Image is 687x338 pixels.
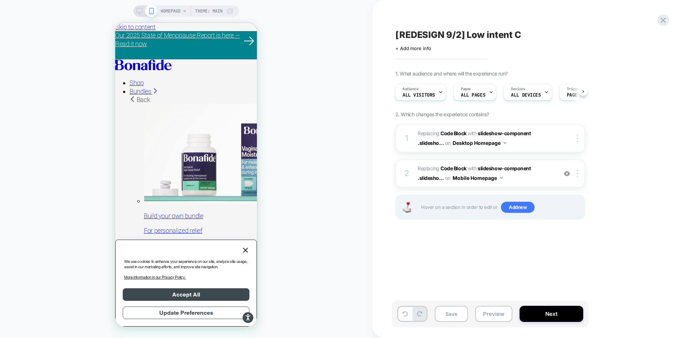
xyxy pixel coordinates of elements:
img: close [577,170,578,177]
span: 1. What audience and where will the experience run? [395,70,507,77]
div: 1 [403,131,410,146]
span: ALL DEVICES [511,93,541,98]
span: WITH [468,130,477,136]
span: [REDESIGN 9/2] Low intent C [395,29,521,40]
span: on [445,138,450,147]
img: close [577,134,578,142]
img: down arrow [503,142,506,144]
img: Joystick [400,202,414,213]
span: 2. Which changes the experience contains? [395,111,489,117]
button: Preview [475,306,512,322]
p: For personalized relief [29,204,142,212]
span: Trigger [567,87,581,92]
img: down arrow [500,177,503,179]
span: Hover on a section in order to edit or [421,202,581,213]
span: All Visitors [403,93,435,98]
span: Theme: MAIN [195,5,223,17]
a: Shop [14,56,29,64]
span: Bundles [14,65,36,72]
a: Build your own bundle For personalized relief [29,81,142,212]
button: Next [520,306,583,322]
span: ALL PAGES [461,93,485,98]
span: Pages [461,87,471,92]
button: Desktop Homepage [453,138,506,148]
img: crossed eye [564,171,570,177]
span: Audience [403,87,419,92]
b: Code Block [440,165,466,171]
span: Back [14,73,35,80]
span: WITH [468,165,477,171]
span: + Add more info [395,45,431,51]
div: 2 [403,166,410,181]
button: Mobile Homepage [453,173,503,183]
button: Save [435,306,468,322]
b: Code Block [440,130,466,136]
span: Replacing [418,165,467,171]
span: on [445,173,450,182]
span: HOMEPAGE [161,5,181,17]
span: Devices [511,87,525,92]
span: Add new [501,202,535,213]
a: Bundles [14,65,43,72]
p: Build your own bundle [29,189,142,197]
span: Page Load [567,93,591,98]
span: Replacing [418,130,467,136]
